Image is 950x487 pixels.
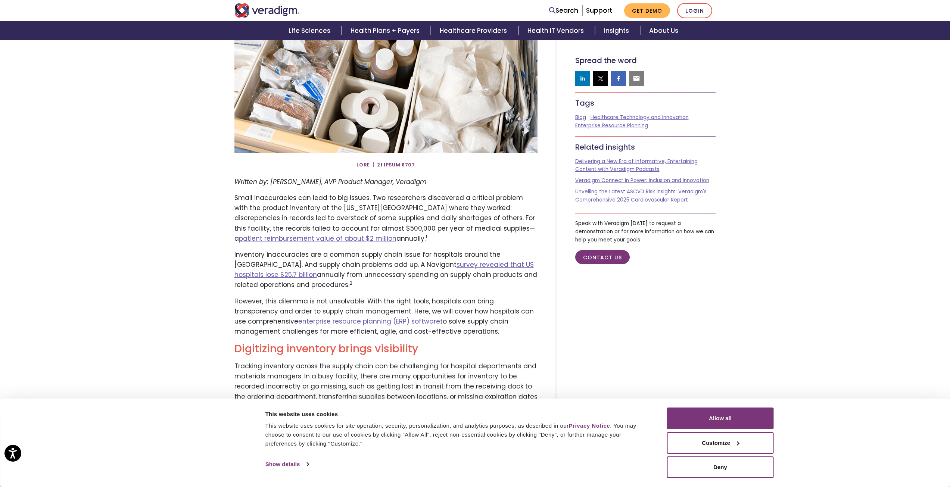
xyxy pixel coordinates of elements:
[234,177,427,186] em: Written by: [PERSON_NAME], AVP Product Manager, Veradigm
[265,410,650,419] div: This website uses cookies
[426,233,427,240] sup: 1
[342,21,431,40] a: Health Plans + Payers
[234,193,538,244] p: Small inaccuracies can lead to big issues. Two researchers discovered a critical problem with the...
[349,280,352,286] sup: 2
[677,3,712,18] a: Login
[595,21,640,40] a: Insights
[615,75,622,82] img: facebook sharing button
[597,75,604,82] img: twitter sharing button
[239,234,396,243] a: patient reimbursement value of about $2 million
[575,158,698,173] a: Delivering a New Era of Informative, Entertaining Content with Veradigm Podcasts
[431,21,518,40] a: Healthcare Providers
[356,159,415,171] span: Lore | 21 Ipsum 8707
[234,361,538,412] p: Tracking inventory across the supply chain can be challenging for hospital departments and materi...
[667,408,774,429] button: Allow all
[575,188,707,203] a: Unveiling the Latest ASCVD Risk Insights: Veradigm's Comprehensive 2025 Cardiovascular Report
[234,3,300,18] img: Veradigm logo
[234,250,538,290] p: Inventory inaccuracies are a common supply chain issue for hospitals around the [GEOGRAPHIC_DATA]...
[575,219,716,244] p: Speak with Veradigm [DATE] to request a demonstration or for more information on how we can help ...
[807,433,941,478] iframe: Drift Chat Widget
[265,421,650,448] div: This website uses cookies for site operation, security, personalization, and analytics purposes, ...
[569,422,610,429] a: Privacy Notice
[234,296,538,337] p: However, this dilemma is not unsolvable. With the right tools, hospitals can bring transparency a...
[575,114,586,121] a: Blog
[575,122,648,129] a: Enterprise Resource Planning
[549,6,578,16] a: Search
[575,99,716,107] h5: Tags
[640,21,687,40] a: About Us
[624,3,670,18] a: Get Demo
[591,114,689,121] a: Healthcare Technology and Innovation
[586,6,612,15] a: Support
[265,459,309,470] a: Show details
[579,75,586,82] img: linkedin sharing button
[234,343,538,355] h2: Digitizing inventory brings visibility
[575,177,709,184] a: Veradigm Connect in Power: Inclusion and Innovation
[633,75,640,82] img: email sharing button
[575,143,716,152] h5: Related insights
[280,21,342,40] a: Life Sciences
[667,456,774,478] button: Deny
[575,250,630,265] a: Contact Us
[298,317,440,326] a: enterprise resource planning (ERP) software
[575,56,716,65] h5: Spread the word
[667,432,774,454] button: Customize
[518,21,595,40] a: Health IT Vendors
